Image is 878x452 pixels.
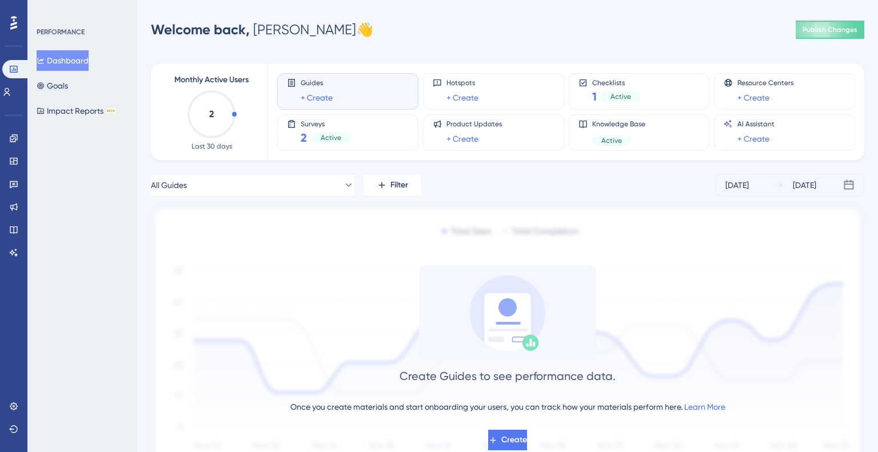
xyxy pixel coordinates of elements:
a: + Create [737,132,769,146]
span: 2 [301,130,307,146]
button: Publish Changes [796,21,864,39]
span: Welcome back, [151,21,250,38]
span: Resource Centers [737,78,793,87]
div: [DATE] [793,178,816,192]
span: Product Updates [446,119,502,129]
span: Create [501,433,527,447]
div: Once you create materials and start onboarding your users, you can track how your materials perfo... [290,400,725,414]
div: BETA [106,108,116,114]
button: All Guides [151,174,354,197]
span: Hotspots [446,78,478,87]
a: + Create [446,132,478,146]
span: All Guides [151,178,187,192]
span: Active [321,133,341,142]
span: 1 [592,89,597,105]
text: 2 [209,109,214,119]
span: Guides [301,78,333,87]
div: [PERSON_NAME] 👋 [151,21,373,39]
span: Active [601,136,622,145]
a: + Create [446,91,478,105]
span: Checklists [592,78,640,86]
a: + Create [301,91,333,105]
a: Learn More [684,402,725,411]
span: Active [610,92,631,101]
span: Knowledge Base [592,119,645,129]
div: Create Guides to see performance data. [400,368,616,384]
button: Filter [364,174,421,197]
span: AI Assistant [737,119,775,129]
span: Surveys [301,119,350,127]
button: Create [488,430,527,450]
span: Last 30 days [191,142,232,151]
span: Monthly Active Users [174,73,249,87]
span: Publish Changes [803,25,857,34]
button: Dashboard [37,50,89,71]
button: Goals [37,75,68,96]
button: Impact ReportsBETA [37,101,116,121]
div: [DATE] [725,178,749,192]
span: Filter [390,178,408,192]
div: PERFORMANCE [37,27,85,37]
a: + Create [737,91,769,105]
